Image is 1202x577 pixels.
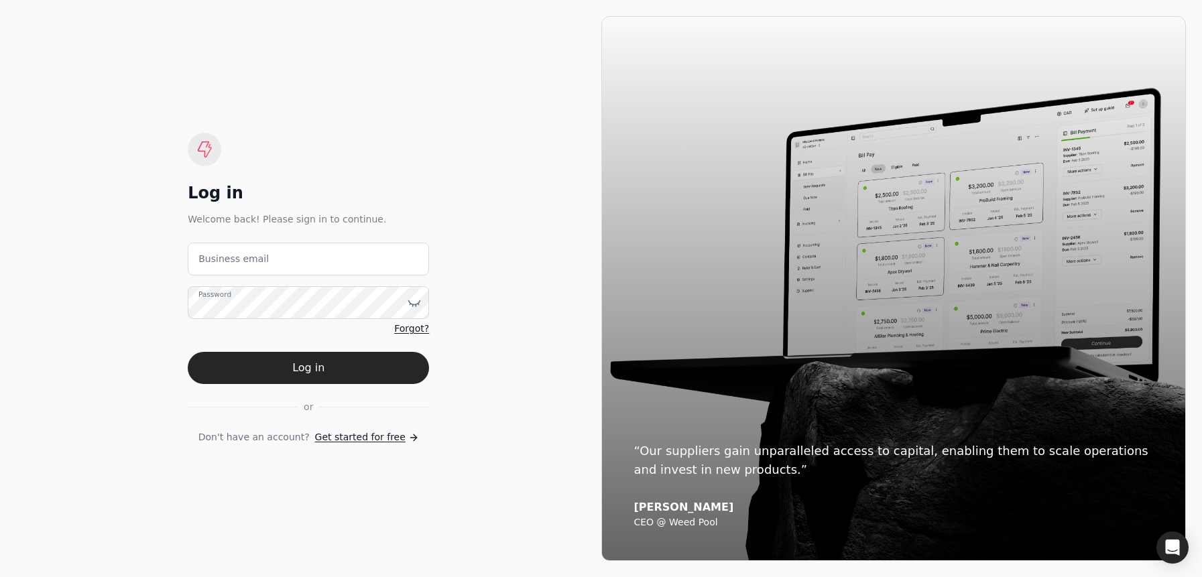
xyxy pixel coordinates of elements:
a: Forgot? [394,322,429,336]
div: Open Intercom Messenger [1156,531,1189,564]
div: Log in [188,182,429,204]
span: or [304,400,313,414]
div: “Our suppliers gain unparalleled access to capital, enabling them to scale operations and invest ... [634,442,1154,479]
div: [PERSON_NAME] [634,501,1154,514]
div: Welcome back! Please sign in to continue. [188,212,429,227]
label: Business email [198,252,269,266]
span: Don't have an account? [198,430,310,444]
a: Get started for free [315,430,419,444]
span: Get started for free [315,430,406,444]
label: Password [198,290,231,300]
button: Log in [188,352,429,384]
div: CEO @ Weed Pool [634,517,1154,529]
